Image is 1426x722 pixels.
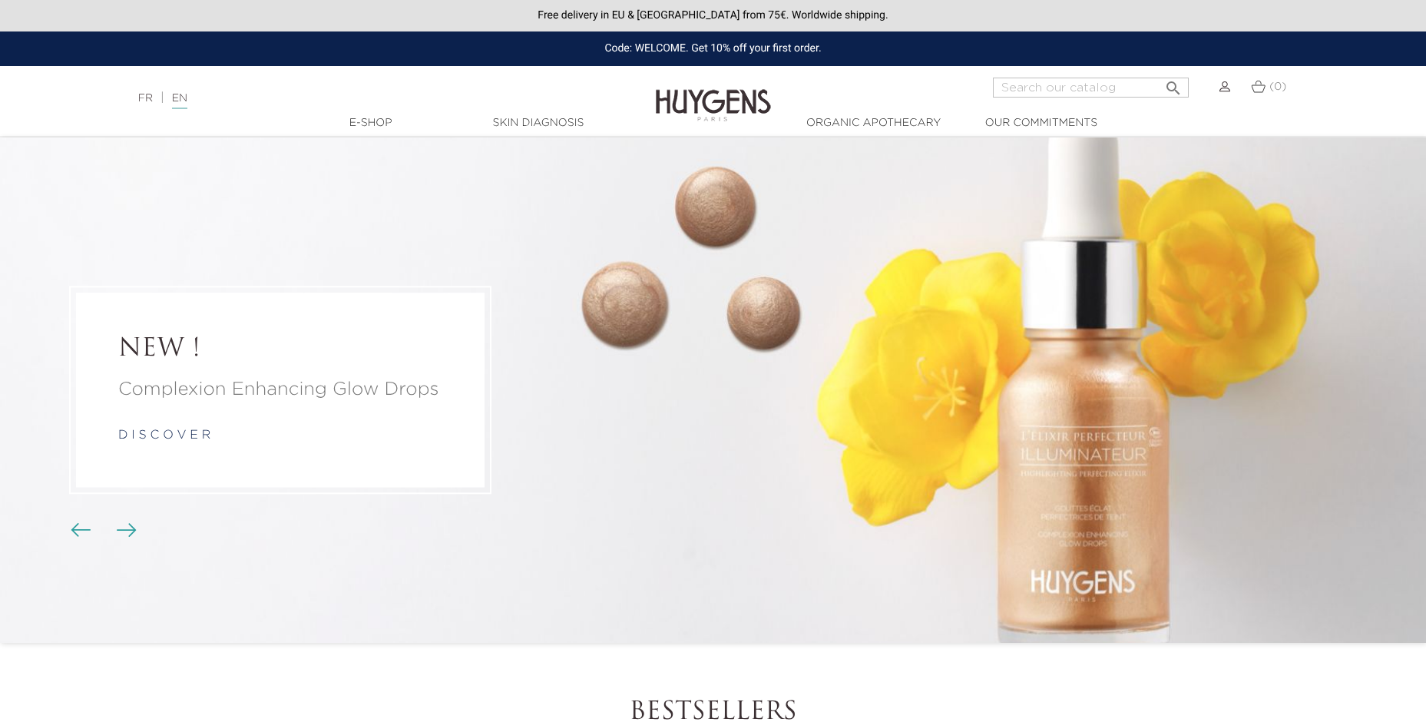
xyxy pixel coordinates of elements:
[118,376,442,404] a: Complexion Enhancing Glow Drops
[294,115,448,131] a: E-Shop
[1164,75,1183,93] i: 
[1269,81,1286,92] span: (0)
[118,335,442,364] a: NEW !
[118,430,210,442] a: d i s c o v e r
[656,65,771,124] img: Huygens
[1160,73,1187,94] button: 
[797,115,951,131] a: Organic Apothecary
[138,93,153,104] a: FR
[172,93,187,109] a: EN
[462,115,615,131] a: Skin Diagnosis
[131,89,583,108] div: |
[964,115,1118,131] a: Our commitments
[993,78,1189,98] input: Search
[77,518,127,541] div: Carousel buttons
